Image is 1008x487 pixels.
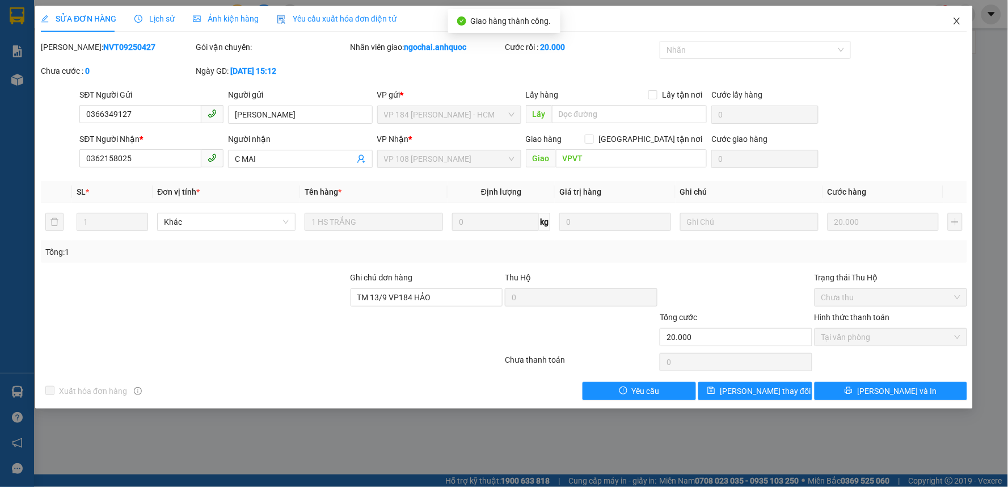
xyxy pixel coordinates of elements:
div: [PERSON_NAME]: [41,41,193,53]
span: VP 108 Lê Hồng Phong - Vũng Tàu [384,150,514,167]
b: NVT09250427 [103,43,155,52]
button: delete [45,213,64,231]
span: SL [77,187,86,196]
span: [PERSON_NAME] và In [857,385,937,397]
span: Thu Hộ [505,273,531,282]
input: Dọc đường [556,149,707,167]
div: SĐT Người Nhận [79,133,223,145]
span: user-add [357,154,366,163]
span: Tại văn phòng [821,329,960,346]
label: Cước lấy hàng [711,90,762,99]
input: 0 [828,213,939,231]
div: Ngày GD: [196,65,348,77]
div: Chưa cước : [41,65,193,77]
button: save[PERSON_NAME] thay đổi [698,382,812,400]
span: Ảnh kiện hàng [193,14,259,23]
div: Tổng: 1 [45,246,389,258]
span: Giao hàng thành công. [471,16,551,26]
input: 0 [559,213,671,231]
button: Close [941,6,973,37]
b: [DATE] 15:12 [230,66,276,75]
div: Trạng thái Thu Hộ [815,271,967,284]
b: 0 [85,66,90,75]
span: VP 184 Nguyễn Văn Trỗi - HCM [384,106,514,123]
input: Cước giao hàng [711,150,819,168]
span: phone [208,153,217,162]
label: Hình thức thanh toán [815,313,890,322]
b: ngochai.anhquoc [404,43,467,52]
th: Ghi chú [676,181,823,203]
button: plus [948,213,962,231]
span: exclamation-circle [619,387,627,396]
span: Đơn vị tính [157,187,200,196]
div: Nhân viên giao: [351,41,503,53]
label: Ghi chú đơn hàng [351,273,413,282]
span: Lấy [526,105,552,123]
span: Lịch sử [134,14,175,23]
span: Giao hàng [526,135,562,144]
span: Tổng cước [660,313,697,322]
span: info-circle [134,387,142,395]
input: Ghi chú đơn hàng [351,288,503,307]
span: Xuất hóa đơn hàng [54,385,132,397]
span: close [952,16,961,26]
span: Yêu cầu [632,385,660,397]
span: Lấy tận nơi [657,89,707,101]
div: Người gửi [228,89,372,101]
span: Khác [164,213,289,230]
span: picture [193,15,201,23]
span: Giá trị hàng [559,187,601,196]
div: SĐT Người Gửi [79,89,223,101]
span: VP Nhận [377,135,409,144]
span: Giao [526,149,556,167]
button: printer[PERSON_NAME] và In [815,382,967,400]
div: VP gửi [377,89,521,101]
span: Định lượng [481,187,521,196]
span: Cước hàng [828,187,867,196]
span: save [707,387,715,396]
img: icon [277,15,286,24]
span: clock-circle [134,15,142,23]
span: Tên hàng [305,187,341,196]
div: Người nhận [228,133,372,145]
span: [PERSON_NAME] thay đổi [720,385,811,397]
span: Yêu cầu xuất hóa đơn điện tử [277,14,397,23]
input: Dọc đường [552,105,707,123]
button: exclamation-circleYêu cầu [583,382,697,400]
input: Cước lấy hàng [711,106,819,124]
span: SỬA ĐƠN HÀNG [41,14,116,23]
div: Cước rồi : [505,41,657,53]
span: [GEOGRAPHIC_DATA] tận nơi [594,133,707,145]
span: Lấy hàng [526,90,559,99]
div: Chưa thanh toán [504,354,659,373]
input: VD: Bàn, Ghế [305,213,443,231]
span: phone [208,109,217,118]
input: Ghi Chú [680,213,819,231]
label: Cước giao hàng [711,135,767,144]
b: 20.000 [540,43,565,52]
span: printer [845,387,853,396]
span: kg [539,213,550,231]
span: edit [41,15,49,23]
span: Chưa thu [821,289,960,306]
div: Gói vận chuyển: [196,41,348,53]
span: check-circle [457,16,466,26]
